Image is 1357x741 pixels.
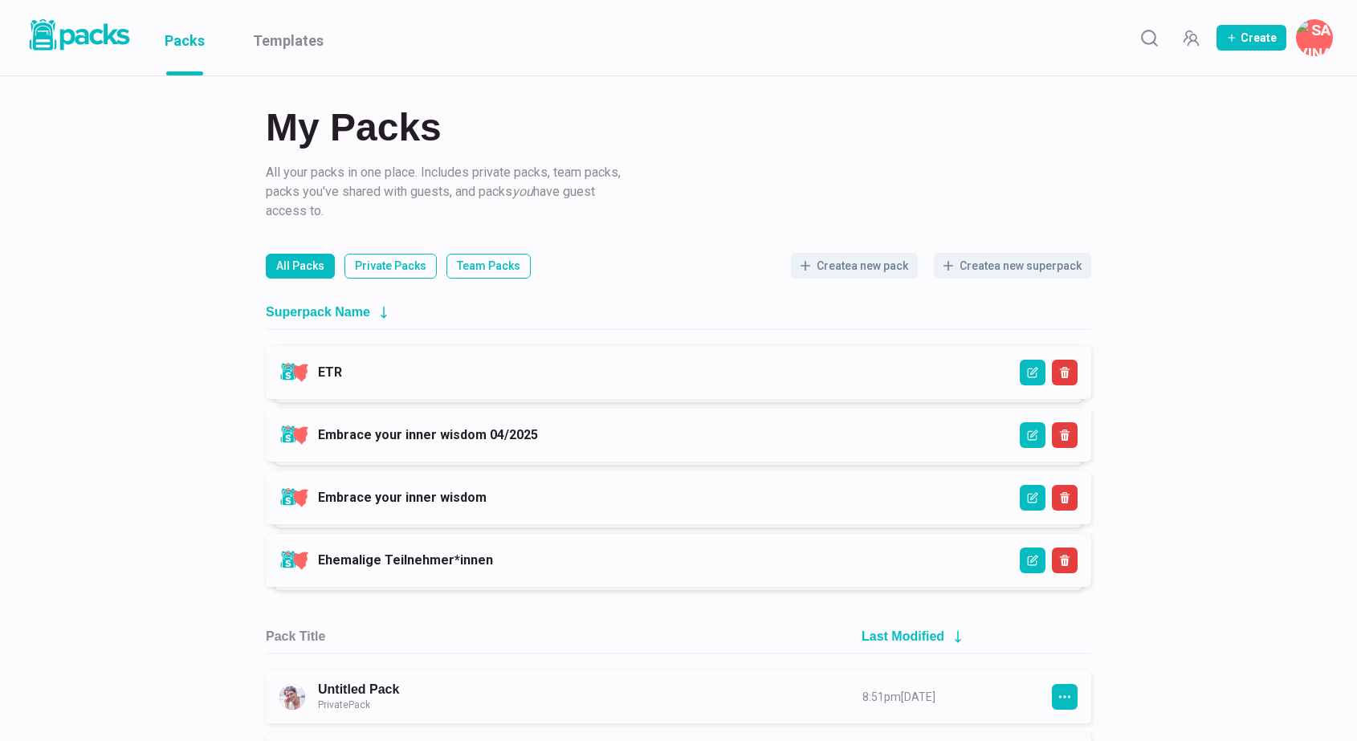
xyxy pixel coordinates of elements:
[24,16,132,54] img: Packs logo
[1175,22,1207,54] button: Manage Team Invites
[934,253,1091,279] button: Createa new superpack
[1216,25,1286,51] button: Create Pack
[1052,485,1078,511] button: Delete Superpack
[1133,22,1165,54] button: Search
[1296,19,1333,56] button: Savina Tilmann
[791,253,918,279] button: Createa new pack
[266,108,1091,147] h2: My Packs
[1052,360,1078,385] button: Delete Superpack
[1020,548,1045,573] button: Edit
[266,629,325,644] h2: Pack Title
[276,258,324,275] p: All Packs
[266,163,627,221] p: All your packs in one place. Includes private packs, team packs, packs you've shared with guests,...
[1020,485,1045,511] button: Edit
[512,184,533,199] i: you
[457,258,520,275] p: Team Packs
[1020,360,1045,385] button: Edit
[1052,422,1078,448] button: Delete Superpack
[1020,422,1045,448] button: Edit
[24,16,132,59] a: Packs logo
[1052,548,1078,573] button: Delete Superpack
[355,258,426,275] p: Private Packs
[266,304,370,320] h2: Superpack Name
[862,629,944,644] h2: Last Modified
